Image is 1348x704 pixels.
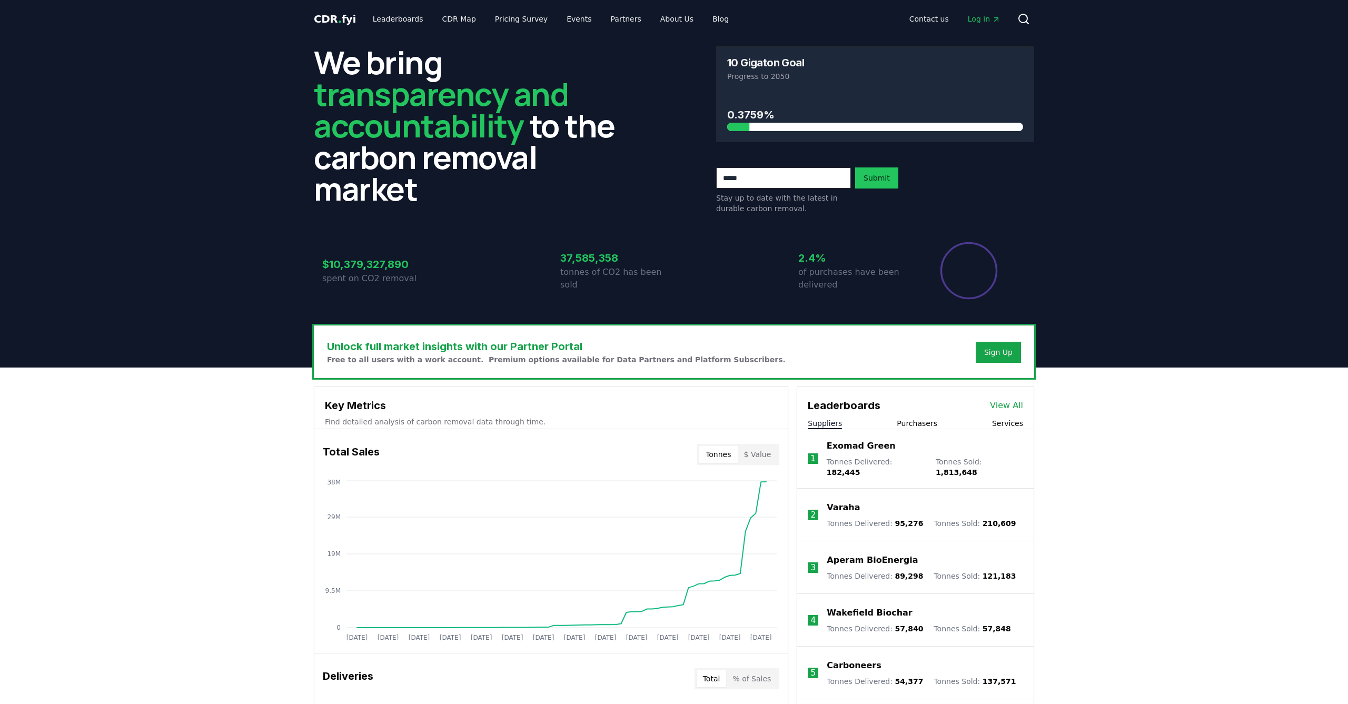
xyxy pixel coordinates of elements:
[327,550,341,558] tspan: 19M
[983,624,1011,633] span: 57,848
[810,667,816,679] p: 5
[827,607,912,619] a: Wakefield Biochar
[564,634,586,641] tspan: [DATE]
[657,634,679,641] tspan: [DATE]
[471,634,492,641] tspan: [DATE]
[697,670,727,687] button: Total
[364,9,737,28] nav: Main
[738,446,778,463] button: $ Value
[314,12,356,26] a: CDR.fyi
[808,398,880,413] h3: Leaderboards
[976,342,1021,363] button: Sign Up
[314,72,568,147] span: transparency and accountability
[901,9,957,28] a: Contact us
[364,9,432,28] a: Leaderboards
[487,9,556,28] a: Pricing Survey
[895,519,923,528] span: 95,276
[327,513,341,521] tspan: 29M
[699,446,737,463] button: Tonnes
[984,347,1013,358] a: Sign Up
[325,398,777,413] h3: Key Metrics
[810,509,816,521] p: 2
[558,9,600,28] a: Events
[897,418,937,429] button: Purchasers
[750,634,772,641] tspan: [DATE]
[895,572,923,580] span: 89,298
[346,634,368,641] tspan: [DATE]
[652,9,702,28] a: About Us
[827,659,881,672] a: Carboneers
[827,623,923,634] p: Tonnes Delivered :
[378,634,399,641] tspan: [DATE]
[626,634,648,641] tspan: [DATE]
[602,9,650,28] a: Partners
[560,266,674,291] p: tonnes of CO2 has been sold
[327,479,341,486] tspan: 38M
[895,624,923,633] span: 57,840
[895,677,923,686] span: 54,377
[810,561,816,574] p: 3
[726,670,777,687] button: % of Sales
[934,676,1016,687] p: Tonnes Sold :
[325,587,341,594] tspan: 9.5M
[934,623,1010,634] p: Tonnes Sold :
[810,452,816,465] p: 1
[939,241,998,300] div: Percentage of sales delivered
[719,634,741,641] tspan: [DATE]
[827,554,918,567] a: Aperam BioEnergia
[314,46,632,204] h2: We bring to the carbon removal market
[983,572,1016,580] span: 121,183
[827,501,860,514] a: Varaha
[827,676,923,687] p: Tonnes Delivered :
[434,9,484,28] a: CDR Map
[704,9,737,28] a: Blog
[936,468,977,477] span: 1,813,648
[934,571,1016,581] p: Tonnes Sold :
[827,518,923,529] p: Tonnes Delivered :
[314,13,356,25] span: CDR fyi
[322,272,436,285] p: spent on CO2 removal
[992,418,1023,429] button: Services
[327,354,786,365] p: Free to all users with a work account. Premium options available for Data Partners and Platform S...
[440,634,461,641] tspan: [DATE]
[810,614,816,627] p: 4
[990,399,1023,412] a: View All
[798,250,912,266] h3: 2.4%
[338,13,342,25] span: .
[827,457,925,478] p: Tonnes Delivered :
[983,519,1016,528] span: 210,609
[727,57,804,68] h3: 10 Gigaton Goal
[959,9,1009,28] a: Log in
[716,193,851,214] p: Stay up to date with the latest in durable carbon removal.
[798,266,912,291] p: of purchases have been delivered
[827,440,896,452] a: Exomad Green
[409,634,430,641] tspan: [DATE]
[968,14,1000,24] span: Log in
[502,634,523,641] tspan: [DATE]
[688,634,710,641] tspan: [DATE]
[808,418,842,429] button: Suppliers
[855,167,898,189] button: Submit
[327,339,786,354] h3: Unlock full market insights with our Partner Portal
[533,634,554,641] tspan: [DATE]
[595,634,617,641] tspan: [DATE]
[560,250,674,266] h3: 37,585,358
[936,457,1023,478] p: Tonnes Sold :
[727,107,1023,123] h3: 0.3759%
[827,571,923,581] p: Tonnes Delivered :
[322,256,436,272] h3: $10,379,327,890
[336,624,341,631] tspan: 0
[323,444,380,465] h3: Total Sales
[323,668,373,689] h3: Deliveries
[983,677,1016,686] span: 137,571
[901,9,1009,28] nav: Main
[727,71,1023,82] p: Progress to 2050
[934,518,1016,529] p: Tonnes Sold :
[325,417,777,427] p: Find detailed analysis of carbon removal data through time.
